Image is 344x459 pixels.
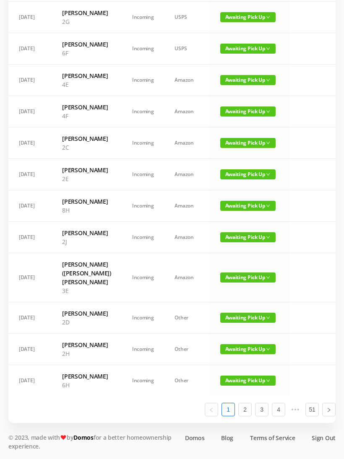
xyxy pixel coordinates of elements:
td: Incoming [122,253,164,302]
td: Incoming [122,365,164,396]
td: Incoming [122,334,164,365]
span: Awaiting Pick Up [220,272,276,283]
p: 8H [62,206,111,215]
h6: [PERSON_NAME] [62,228,111,237]
p: 2E [62,174,111,183]
span: Awaiting Pick Up [220,44,276,54]
span: Awaiting Pick Up [220,75,276,85]
i: icon: down [266,15,270,19]
td: Amazon [164,253,209,302]
td: Incoming [122,96,164,127]
td: [DATE] [8,365,52,396]
span: Awaiting Pick Up [220,344,276,354]
td: [DATE] [8,159,52,190]
a: 4 [272,403,285,416]
td: [DATE] [8,190,52,222]
i: icon: right [326,407,331,412]
li: 51 [305,403,319,416]
p: 2C [62,143,111,152]
h6: [PERSON_NAME] [62,309,111,318]
a: Terms of Service [250,433,295,442]
h6: [PERSON_NAME] [62,166,111,174]
td: [DATE] [8,253,52,302]
i: icon: down [266,109,270,114]
p: 2G [62,17,111,26]
h6: [PERSON_NAME] [62,8,111,17]
td: [DATE] [8,222,52,253]
td: [DATE] [8,334,52,365]
td: [DATE] [8,65,52,96]
td: Incoming [122,65,164,96]
a: 2 [239,403,251,416]
h6: [PERSON_NAME] [62,71,111,80]
li: 2 [238,403,252,416]
h6: [PERSON_NAME] [62,340,111,349]
a: Domos [73,433,94,441]
td: USPS [164,33,209,65]
span: Awaiting Pick Up [220,12,276,22]
h6: [PERSON_NAME] [62,372,111,381]
td: Other [164,302,209,334]
li: Previous Page [205,403,218,416]
td: Amazon [164,127,209,159]
td: [DATE] [8,96,52,127]
p: 6F [62,49,111,57]
td: [DATE] [8,302,52,334]
i: icon: down [266,141,270,145]
h6: [PERSON_NAME] [62,134,111,143]
li: 1 [222,403,235,416]
span: Awaiting Pick Up [220,232,276,242]
i: icon: down [266,235,270,239]
span: Awaiting Pick Up [220,376,276,386]
span: Awaiting Pick Up [220,313,276,323]
span: Awaiting Pick Up [220,169,276,179]
p: 2J [62,237,111,246]
i: icon: down [266,316,270,320]
td: [DATE] [8,33,52,65]
td: Amazon [164,65,209,96]
li: Next Page [322,403,336,416]
p: 2H [62,349,111,358]
a: Blog [221,433,233,442]
i: icon: left [209,407,214,412]
td: Incoming [122,302,164,334]
p: © 2023, made with by for a better homeownership experience. [8,433,176,451]
p: 4F [62,112,111,120]
td: Incoming [122,127,164,159]
td: Incoming [122,33,164,65]
td: Other [164,365,209,396]
h6: [PERSON_NAME] ([PERSON_NAME]) [PERSON_NAME] [62,260,111,286]
i: icon: down [266,347,270,351]
i: icon: down [266,275,270,280]
a: 51 [306,403,318,416]
h6: [PERSON_NAME] [62,40,111,49]
i: icon: down [266,78,270,82]
td: USPS [164,2,209,33]
td: Incoming [122,190,164,222]
p: 3E [62,286,111,295]
span: ••• [289,403,302,416]
i: icon: down [266,172,270,176]
h6: [PERSON_NAME] [62,197,111,206]
td: [DATE] [8,2,52,33]
p: 4E [62,80,111,89]
td: Amazon [164,96,209,127]
a: 3 [255,403,268,416]
td: Incoming [122,222,164,253]
a: 1 [222,403,235,416]
li: Next 5 Pages [289,403,302,416]
a: Domos [185,433,205,442]
td: [DATE] [8,127,52,159]
h6: [PERSON_NAME] [62,103,111,112]
td: Other [164,334,209,365]
span: Awaiting Pick Up [220,106,276,117]
td: Incoming [122,2,164,33]
td: Amazon [164,190,209,222]
p: 2D [62,318,111,327]
span: Awaiting Pick Up [220,138,276,148]
td: Amazon [164,159,209,190]
a: Sign Out [312,433,336,442]
p: 6H [62,381,111,389]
